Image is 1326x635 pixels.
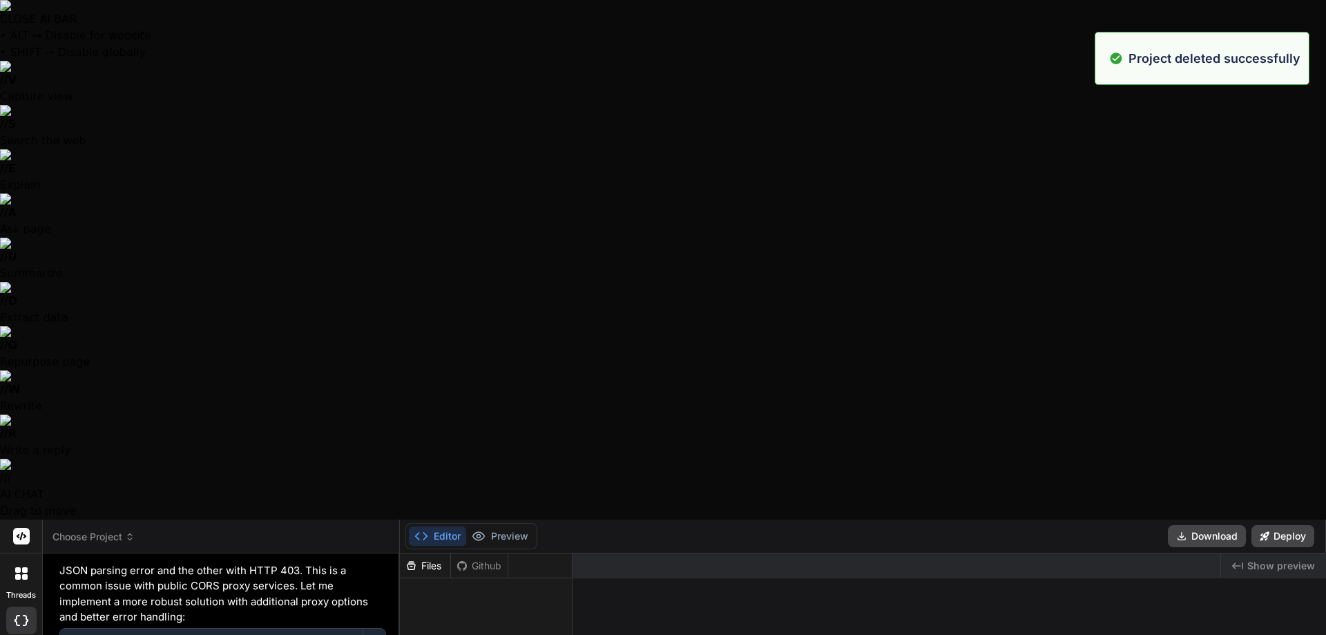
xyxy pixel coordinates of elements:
[466,527,534,546] button: Preview
[1247,559,1315,573] span: Show preview
[6,589,36,601] label: threads
[52,530,135,544] span: Choose Project
[59,547,386,625] p: I can see the error shows that both proxies failed - one with a JSON parsing error and the other ...
[451,559,508,573] div: Github
[409,527,466,546] button: Editor
[1168,525,1246,547] button: Download
[400,559,450,573] div: Files
[1251,525,1314,547] button: Deploy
